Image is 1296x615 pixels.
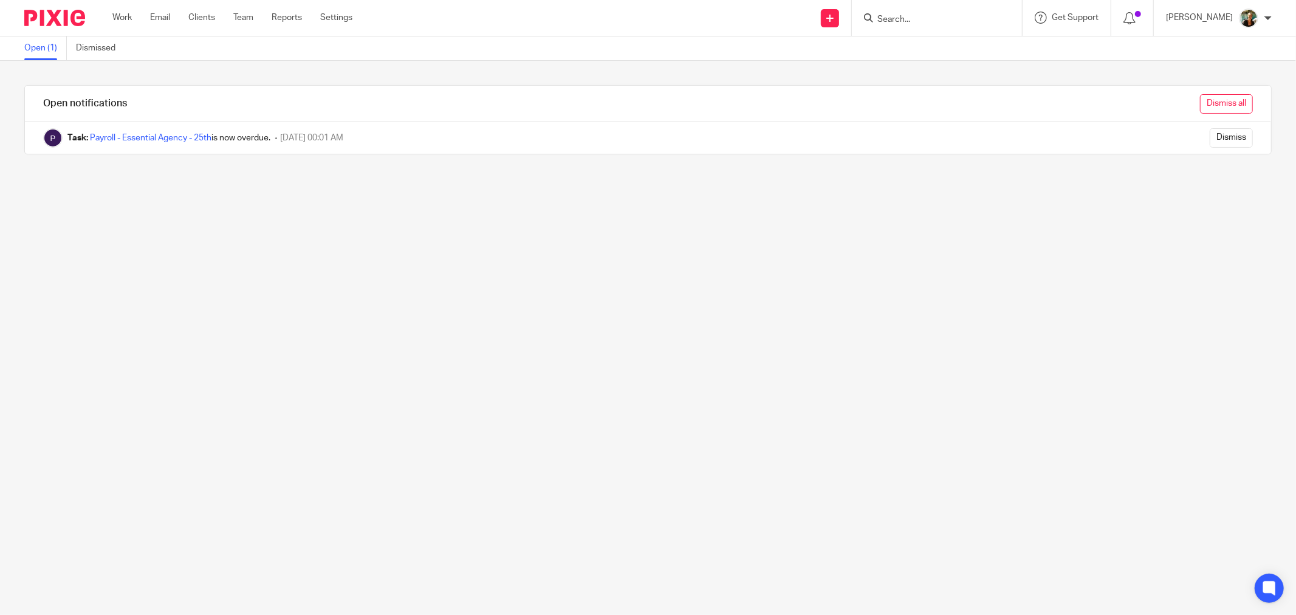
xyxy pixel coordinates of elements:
[67,134,88,142] b: Task:
[43,97,127,110] h1: Open notifications
[1200,94,1253,114] input: Dismiss all
[1210,128,1253,148] input: Dismiss
[188,12,215,24] a: Clients
[76,36,125,60] a: Dismissed
[24,10,85,26] img: Pixie
[112,12,132,24] a: Work
[272,12,302,24] a: Reports
[280,134,343,142] span: [DATE] 00:01 AM
[90,134,211,142] a: Payroll - Essential Agency - 25th
[233,12,253,24] a: Team
[43,128,63,148] img: Pixie
[24,36,67,60] a: Open (1)
[67,132,270,144] div: is now overdue.
[150,12,170,24] a: Email
[1052,13,1099,22] span: Get Support
[1239,9,1258,28] img: Photo2.jpg
[1166,12,1233,24] p: [PERSON_NAME]
[876,15,986,26] input: Search
[320,12,352,24] a: Settings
